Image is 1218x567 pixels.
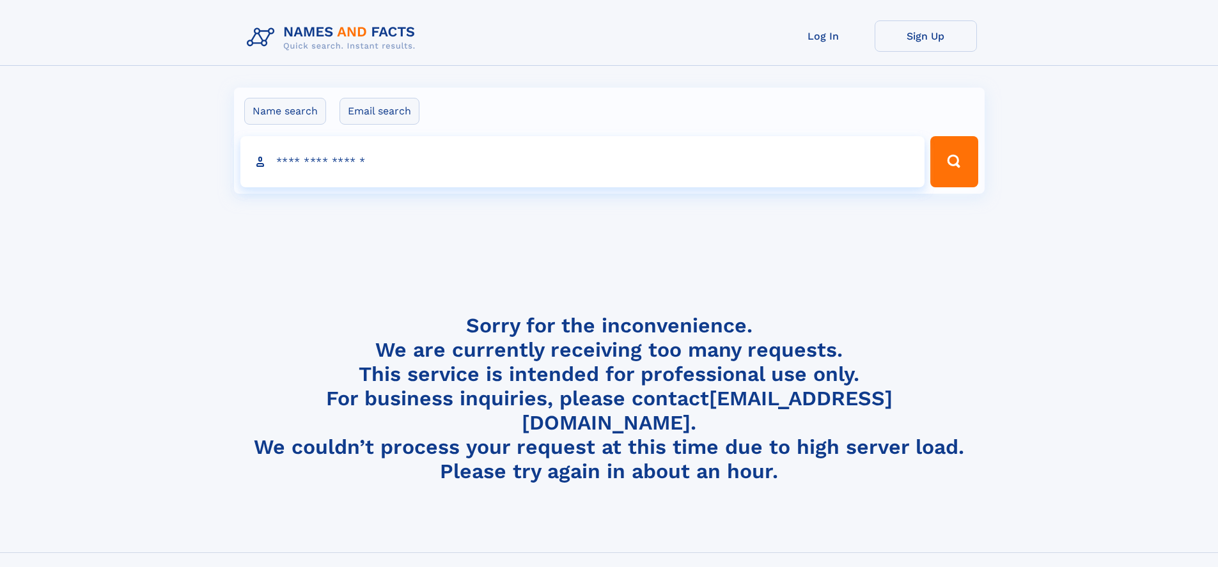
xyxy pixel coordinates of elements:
[875,20,977,52] a: Sign Up
[240,136,925,187] input: search input
[340,98,419,125] label: Email search
[772,20,875,52] a: Log In
[522,386,893,435] a: [EMAIL_ADDRESS][DOMAIN_NAME]
[244,98,326,125] label: Name search
[242,313,977,484] h4: Sorry for the inconvenience. We are currently receiving too many requests. This service is intend...
[930,136,978,187] button: Search Button
[242,20,426,55] img: Logo Names and Facts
